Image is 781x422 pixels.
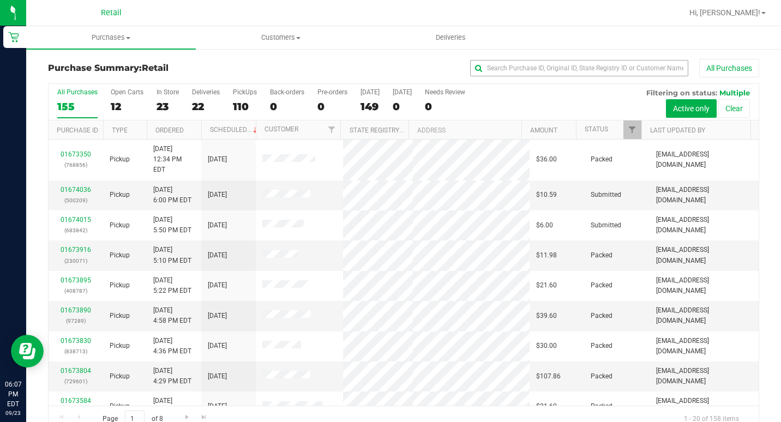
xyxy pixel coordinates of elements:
span: $39.60 [536,311,557,321]
input: Search Purchase ID, Original ID, State Registry ID or Customer Name... [470,60,688,76]
span: Packed [591,341,612,351]
div: 0 [270,100,304,113]
span: [EMAIL_ADDRESS][DOMAIN_NAME] [656,336,752,357]
span: Hi, [PERSON_NAME]! [689,8,760,17]
span: $36.00 [536,154,557,165]
p: (729601) [55,376,97,387]
a: Customer [265,125,298,133]
span: Pickup [110,154,130,165]
span: Pickup [110,401,130,412]
p: (97289) [55,316,97,326]
div: In Store [157,88,179,96]
div: All Purchases [57,88,98,96]
span: Packed [591,154,612,165]
a: Purchase ID [57,126,98,134]
span: [DATE] 5:10 PM EDT [153,245,191,266]
span: Retail [101,8,122,17]
div: [DATE] [393,88,412,96]
span: Submitted [591,190,621,200]
span: [EMAIL_ADDRESS][DOMAIN_NAME] [656,366,752,387]
span: [EMAIL_ADDRESS][DOMAIN_NAME] [656,215,752,236]
a: 01673830 [61,337,91,345]
span: [EMAIL_ADDRESS][DOMAIN_NAME] [656,185,752,206]
span: Packed [591,311,612,321]
span: [EMAIL_ADDRESS][DOMAIN_NAME] [656,275,752,296]
button: All Purchases [699,59,759,77]
span: [DATE] [208,341,227,351]
span: Packed [591,371,612,382]
div: [DATE] [361,88,380,96]
span: [DATE] 4:29 PM EDT [153,366,191,387]
span: Pickup [110,220,130,231]
a: Purchases [26,26,196,49]
span: [DATE] [208,250,227,261]
span: Pickup [110,280,130,291]
a: 01673916 [61,246,91,254]
span: [DATE] 5:50 PM EDT [153,215,191,236]
inline-svg: Retail [8,32,19,43]
span: [EMAIL_ADDRESS][DOMAIN_NAME] [656,149,752,170]
div: Needs Review [425,88,465,96]
span: Submitted [591,220,621,231]
span: Packed [591,401,612,412]
a: State Registry ID [350,126,407,134]
span: Packed [591,280,612,291]
div: Back-orders [270,88,304,96]
span: [DATE] 6:00 PM EDT [153,185,191,206]
span: [DATE] [208,154,227,165]
span: [DATE] 4:58 PM EDT [153,305,191,326]
button: Clear [718,99,750,118]
p: (683842) [55,225,97,236]
a: Ordered [155,126,184,134]
a: 01673804 [61,367,91,375]
span: [DATE] [208,220,227,231]
span: $10.59 [536,190,557,200]
div: PickUps [233,88,257,96]
div: 149 [361,100,380,113]
div: 12 [111,100,143,113]
span: [DATE] 5:22 PM EDT [153,275,191,296]
div: 110 [233,100,257,113]
span: Filtering on status: [646,88,717,97]
span: Pickup [110,250,130,261]
a: Status [585,125,608,133]
span: [DATE] [208,280,227,291]
p: 06:07 PM EDT [5,379,21,409]
th: Address [408,120,521,140]
a: 01673350 [61,150,91,158]
span: [EMAIL_ADDRESS][DOMAIN_NAME] [656,305,752,326]
p: (500209) [55,195,97,206]
div: 155 [57,100,98,113]
span: Pickup [110,371,130,382]
a: Type [112,126,128,134]
span: $11.98 [536,250,557,261]
span: Pickup [110,311,130,321]
a: Filter [322,120,340,139]
span: [DATE] 12:34 PM EDT [153,144,195,176]
span: [DATE] [208,190,227,200]
a: 01674015 [61,216,91,224]
span: Retail [142,63,169,73]
span: [DATE] 2:32 PM EDT [153,396,191,417]
p: (768856) [55,160,97,170]
div: 0 [425,100,465,113]
a: Scheduled [210,126,260,134]
span: $107.86 [536,371,561,382]
span: Pickup [110,341,130,351]
span: Customers [196,33,365,43]
div: 22 [192,100,220,113]
span: $6.00 [536,220,553,231]
p: (230071) [55,256,97,266]
div: Pre-orders [317,88,347,96]
a: 01673584 [61,397,91,405]
span: [DATE] [208,401,227,412]
span: Purchases [26,33,196,43]
div: Open Carts [111,88,143,96]
span: Packed [591,250,612,261]
button: Active only [666,99,717,118]
span: $30.00 [536,341,557,351]
span: [DATE] [208,371,227,382]
p: 09/23 [5,409,21,417]
a: 01673895 [61,276,91,284]
span: Pickup [110,190,130,200]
